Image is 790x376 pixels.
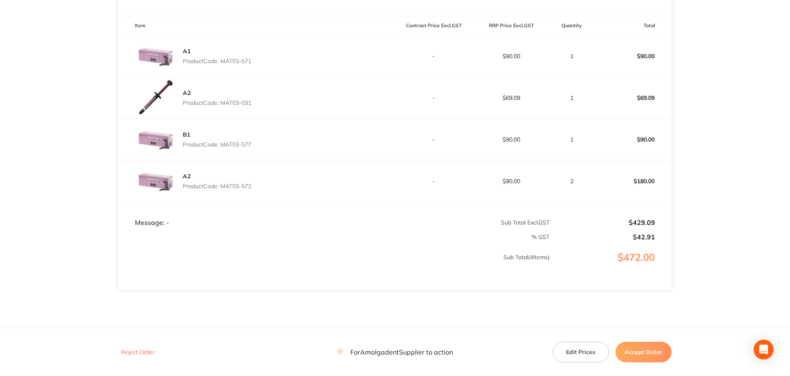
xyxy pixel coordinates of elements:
img: NDE5OW1mZg [135,77,176,118]
p: $69.09 [473,95,549,101]
a: B1 [183,131,190,138]
th: Quantity [550,16,594,35]
th: RRP Price Excl. GST [472,16,550,35]
p: $90.00 [594,46,671,66]
p: $90.00 [594,130,671,149]
p: 1 [550,95,594,101]
button: Edit Prices [553,342,609,362]
p: Product Code: MAT03-577 [183,141,251,148]
p: - [396,136,472,143]
img: cnhkcWcwbA [135,119,176,160]
button: Accept Order [615,342,672,362]
a: A2 [183,89,191,97]
p: $90.00 [473,53,549,59]
th: Total [594,16,672,35]
p: - [396,95,472,101]
p: $42.91 [550,233,655,241]
p: $90.00 [473,136,549,143]
p: Sub Total ( 4 Items) [119,254,549,277]
p: $90.00 [473,178,549,184]
p: 1 [550,136,594,143]
th: Item [118,16,395,35]
a: A1 [183,47,191,55]
p: - [396,53,472,59]
p: $180.00 [594,171,671,191]
p: For Amalgadent Supplier to action [337,348,453,356]
p: $69.09 [594,88,671,108]
p: $472.00 [550,252,671,280]
td: Message: - [118,202,395,227]
div: Open Intercom Messenger [754,340,773,359]
p: % GST [119,234,549,240]
p: Product Code: MAT03-571 [183,58,251,64]
p: 1 [550,53,594,59]
p: Sub Total Excl. GST [396,219,549,226]
button: Reject Order [118,349,157,356]
p: - [396,178,472,184]
img: cjA1YmQxYw [135,35,176,77]
img: ZHR2ZXNxag [135,161,176,202]
p: Product Code: MAT03-031 [183,99,251,106]
th: Contract Price Excl. GST [395,16,473,35]
p: Product Code: MAT03-572 [183,183,251,189]
p: $429.09 [550,219,655,226]
a: A2 [183,173,191,180]
p: 2 [550,178,594,184]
